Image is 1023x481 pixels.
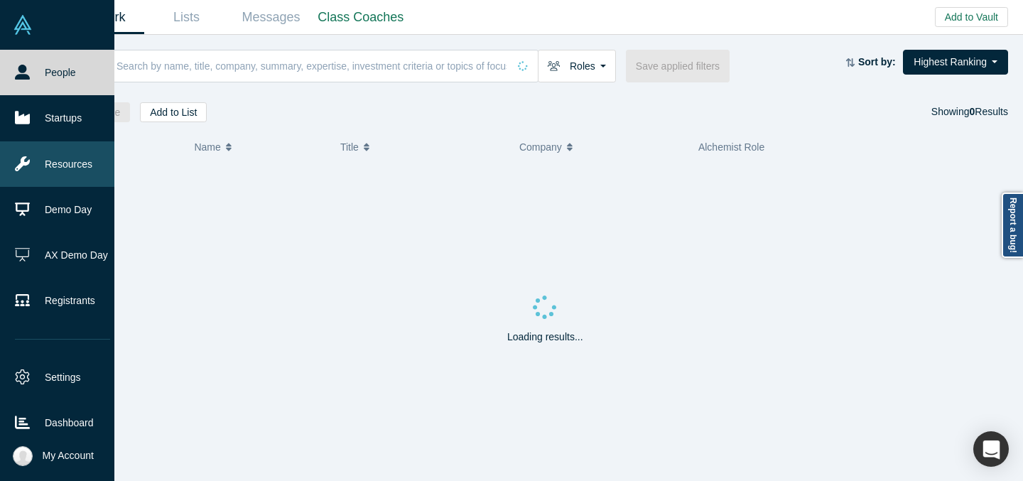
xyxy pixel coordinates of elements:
[626,50,730,82] button: Save applied filters
[194,132,325,162] button: Name
[43,448,94,463] span: My Account
[858,56,896,67] strong: Sort by:
[13,15,33,35] img: Alchemist Vault Logo
[903,50,1008,75] button: Highest Ranking
[935,7,1008,27] button: Add to Vault
[519,132,562,162] span: Company
[13,446,33,466] img: Ally Hoang's Account
[144,1,229,34] a: Lists
[1002,193,1023,258] a: Report a bug!
[970,106,975,117] strong: 0
[519,132,683,162] button: Company
[970,106,1008,117] span: Results
[13,446,94,466] button: My Account
[931,102,1008,122] div: Showing
[340,132,359,162] span: Title
[194,132,220,162] span: Name
[507,330,583,345] p: Loading results...
[229,1,313,34] a: Messages
[115,49,508,82] input: Search by name, title, company, summary, expertise, investment criteria or topics of focus
[698,141,764,153] span: Alchemist Role
[140,102,207,122] button: Add to List
[340,132,504,162] button: Title
[538,50,616,82] button: Roles
[313,1,408,34] a: Class Coaches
